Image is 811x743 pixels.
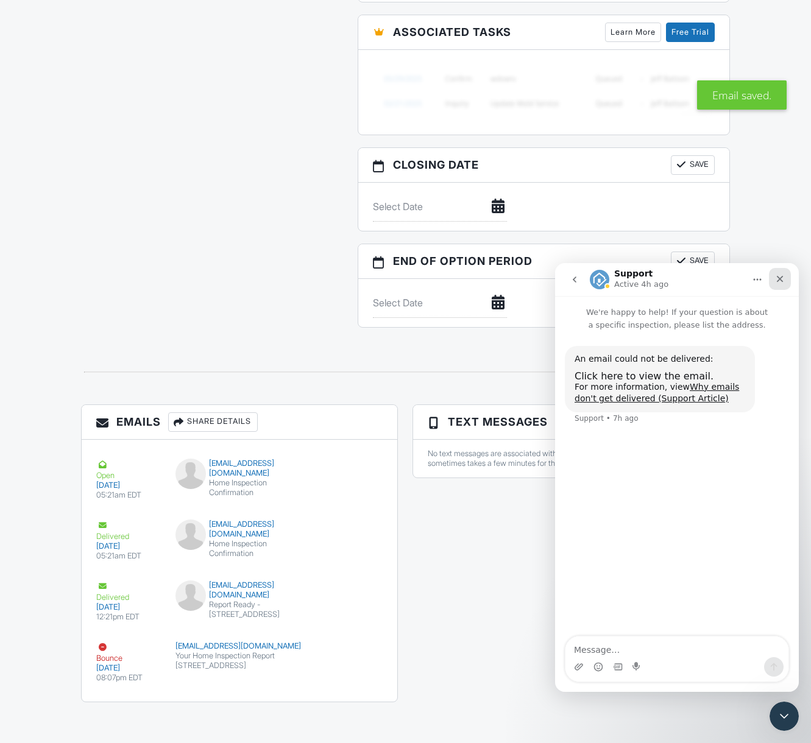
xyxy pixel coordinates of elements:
div: Share Details [168,412,258,432]
h3: Text Messages [413,405,729,440]
div: Home Inspection Confirmation [175,478,304,498]
img: default-user-f0147aede5fd5fa78ca7ade42f37bd4542148d508eef1c3d3ea960f66861d68b.jpg [175,519,206,550]
img: blurred-tasks-251b60f19c3f713f9215ee2a18cbf2105fc2d72fcd585247cf5e9ec0c957c1dd.png [373,59,715,122]
input: Select Date [373,192,507,222]
div: Bounce [96,641,161,663]
button: Save [671,155,715,175]
div: Delivered [96,519,161,541]
div: 12:21pm EDT [96,612,161,622]
div: [EMAIL_ADDRESS][DOMAIN_NAME] [175,459,304,478]
img: default-user-f0147aede5fd5fa78ca7ade42f37bd4542148d508eef1c3d3ea960f66861d68b.jpg [175,459,206,489]
div: [EMAIL_ADDRESS][DOMAIN_NAME] [175,580,304,600]
a: Delivered [DATE] 12:21pm EDT [EMAIL_ADDRESS][DOMAIN_NAME] Report Ready -[STREET_ADDRESS] [82,571,397,632]
div: Report Ready -[STREET_ADDRESS] [175,600,304,619]
div: Email saved. [697,80,787,110]
img: default-user-f0147aede5fd5fa78ca7ade42f37bd4542148d508eef1c3d3ea960f66861d68b.jpg [175,580,206,611]
button: Save [671,252,715,271]
div: [DATE] [96,663,161,673]
span: Associated Tasks [393,24,511,40]
a: Free Trial [666,23,715,42]
span: End of Option Period [393,253,533,269]
div: [DATE] [96,481,161,490]
a: Open [DATE] 05:21am EDT [EMAIL_ADDRESS][DOMAIN_NAME] Home Inspection Confirmation [82,449,397,510]
div: 08:07pm EDT [96,673,161,683]
h3: Emails [82,405,397,440]
div: Home Inspection Confirmation [175,539,304,558]
div: 05:21am EDT [96,551,161,561]
iframe: Intercom live chat [555,263,799,692]
a: Delivered [DATE] 05:21am EDT [EMAIL_ADDRESS][DOMAIN_NAME] Home Inspection Confirmation [82,510,397,571]
div: Open [96,459,161,481]
iframe: Intercom live chat [770,702,799,731]
a: Bounce [DATE] 08:07pm EDT [EMAIL_ADDRESS][DOMAIN_NAME] Your Home Inspection Report [STREET_ADDRESS] [82,632,397,692]
div: [EMAIL_ADDRESS][DOMAIN_NAME] [175,641,304,651]
div: [EMAIL_ADDRESS][DOMAIN_NAME] [175,519,304,539]
span: Closing date [393,157,479,173]
div: Your Home Inspection Report [STREET_ADDRESS] [175,651,304,671]
input: Select Date [373,288,507,318]
div: 05:21am EDT [96,490,161,500]
div: No text messages are associated with this inspection (if you just created it, it sometimes takes ... [428,449,714,468]
a: Learn More [605,23,661,42]
div: Delivered [96,580,161,602]
div: [DATE] [96,541,161,551]
div: [DATE] [96,602,161,612]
